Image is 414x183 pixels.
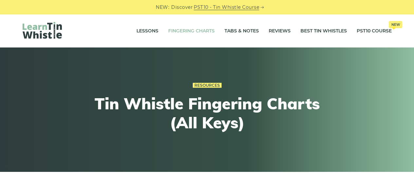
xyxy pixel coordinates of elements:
a: Tabs & Notes [225,23,259,39]
a: Resources [193,83,222,88]
a: Lessons [136,23,158,39]
a: Fingering Charts [168,23,215,39]
h1: Tin Whistle Fingering Charts (All Keys) [87,94,328,132]
a: Best Tin Whistles [300,23,347,39]
span: New [389,21,402,28]
a: PST10 CourseNew [357,23,392,39]
a: Reviews [269,23,291,39]
img: LearnTinWhistle.com [23,22,62,39]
